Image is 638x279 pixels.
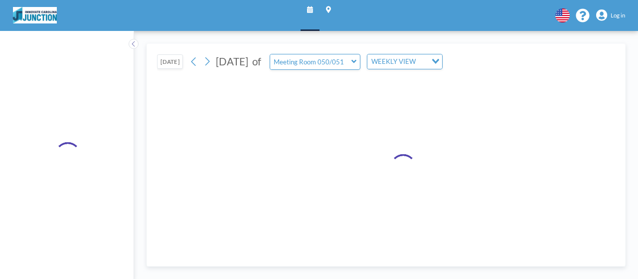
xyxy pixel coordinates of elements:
span: Log in [611,12,625,19]
button: [DATE] [157,54,183,68]
span: WEEKLY VIEW [369,56,417,67]
img: organization-logo [13,7,56,23]
input: Meeting Room 050/051 [270,54,351,69]
div: Search for option [367,54,442,69]
a: Log in [596,9,625,21]
span: [DATE] [216,55,248,67]
span: of [252,55,261,68]
input: Search for option [418,56,426,67]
